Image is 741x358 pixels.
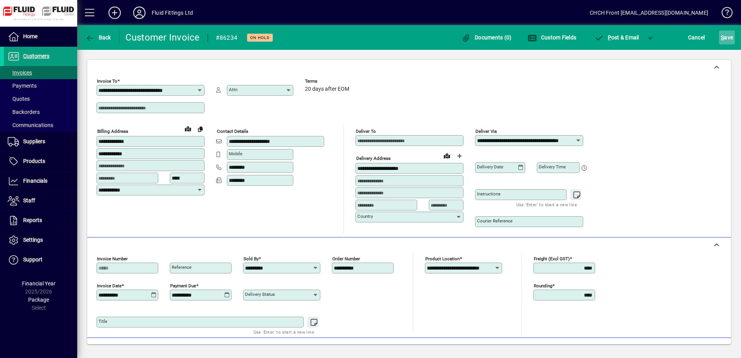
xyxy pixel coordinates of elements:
span: Financials [23,178,47,184]
a: Backorders [4,105,77,119]
mat-label: Delivery time [539,164,566,170]
mat-label: Product location [425,256,460,261]
a: Knowledge Base [716,2,731,27]
mat-label: Delivery date [477,164,503,170]
span: Financial Year [22,280,56,287]
div: Customer Invoice [125,31,200,44]
a: Staff [4,191,77,210]
span: Communications [8,122,53,128]
mat-label: Invoice To [97,78,117,84]
div: CHCH Front [EMAIL_ADDRESS][DOMAIN_NAME] [590,7,708,19]
a: Reports [4,211,77,230]
mat-label: Invoice date [97,283,122,288]
a: Suppliers [4,132,77,151]
mat-label: Deliver To [356,129,376,134]
span: Custom Fields [528,34,576,41]
div: Fluid Fittings Ltd [152,7,193,19]
a: Settings [4,231,77,250]
span: Invoices [8,70,32,76]
mat-hint: Use 'Enter' to start a new line [254,327,314,336]
span: Suppliers [23,138,45,144]
a: Products [4,152,77,171]
span: Back [85,34,111,41]
span: Customers [23,53,49,59]
a: Communications [4,119,77,132]
mat-label: Rounding [534,283,552,288]
span: Package [28,297,49,303]
mat-label: Attn [229,87,237,92]
a: Financials [4,171,77,191]
button: Custom Fields [526,31,578,44]
mat-label: Mobile [229,151,242,156]
button: Add [102,6,127,20]
a: Payments [4,79,77,92]
mat-label: Payment due [170,283,196,288]
mat-label: Order number [332,256,360,261]
a: Home [4,27,77,46]
span: Settings [23,237,43,243]
a: View on map [441,149,453,162]
span: 20 days after EOM [305,86,349,92]
button: Product History [463,342,508,356]
button: Copy to Delivery address [194,123,206,135]
mat-label: Deliver via [475,129,497,134]
span: Products [23,158,45,164]
span: Quotes [8,96,30,102]
span: ave [721,31,733,44]
button: Profile [127,6,152,20]
span: Staff [23,197,35,204]
button: Cancel [686,31,707,44]
button: Post & Email [590,31,643,44]
a: View on map [182,122,194,135]
span: Terms [305,79,351,84]
span: Home [23,33,37,39]
a: Quotes [4,92,77,105]
button: Choose address [453,150,465,162]
span: Payments [8,83,37,89]
div: #86234 [216,32,238,44]
span: On hold [250,35,270,40]
span: Backorders [8,109,40,115]
mat-hint: Use 'Enter' to start a new line [516,200,577,209]
a: Support [4,250,77,270]
button: Save [719,31,735,44]
mat-label: Instructions [477,191,501,197]
span: S [721,34,724,41]
span: Product [678,343,710,355]
span: Cancel [688,31,705,44]
mat-label: Title [98,319,107,324]
app-page-header-button: Back [77,31,120,44]
mat-label: Country [357,214,373,219]
button: Documents (0) [460,31,514,44]
button: Back [83,31,113,44]
span: Product History [466,343,505,355]
a: Invoices [4,66,77,79]
mat-label: Freight (excl GST) [534,256,570,261]
span: P [608,34,611,41]
mat-label: Courier Reference [477,218,513,224]
mat-label: Sold by [244,256,259,261]
mat-label: Reference [172,265,191,270]
span: Documents (0) [462,34,512,41]
button: Product [675,342,714,356]
span: ost & Email [594,34,639,41]
span: Reports [23,217,42,223]
span: Support [23,256,42,263]
mat-label: Delivery status [245,292,275,297]
mat-label: Invoice number [97,256,128,261]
